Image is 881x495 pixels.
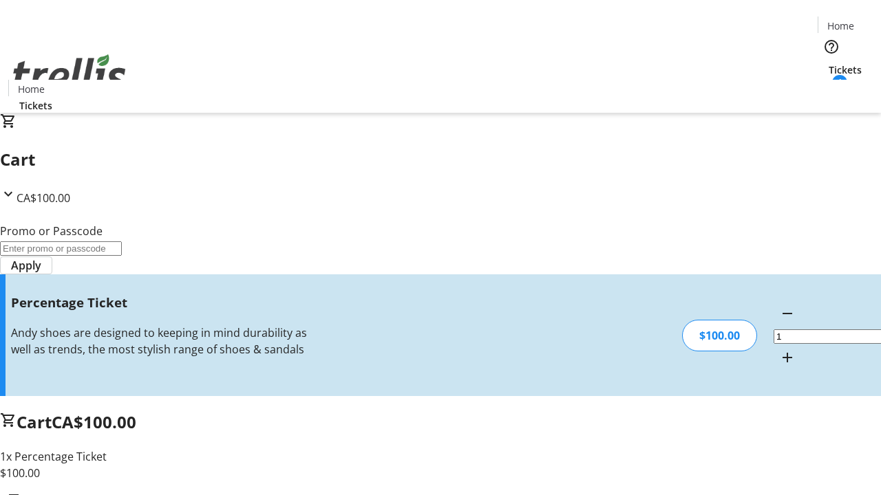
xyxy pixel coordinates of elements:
button: Help [818,33,845,60]
span: Home [18,82,45,96]
a: Tickets [818,63,873,77]
span: Tickets [829,63,862,77]
h3: Percentage Ticket [11,293,312,312]
img: Orient E2E Organization FF5IkU6PR7's Logo [8,39,131,108]
span: CA$100.00 [52,410,136,433]
span: Home [827,19,854,33]
a: Home [818,19,862,33]
div: $100.00 [682,320,757,351]
span: CA$100.00 [17,190,70,206]
span: Tickets [19,98,52,113]
a: Home [9,82,53,96]
button: Decrement by one [774,300,801,327]
button: Increment by one [774,344,801,371]
div: Andy shoes are designed to keeping in mind durability as well as trends, the most stylish range o... [11,324,312,357]
span: Apply [11,257,41,274]
button: Cart [818,77,845,104]
a: Tickets [8,98,63,113]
